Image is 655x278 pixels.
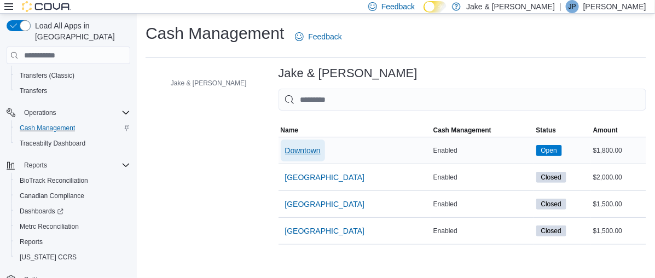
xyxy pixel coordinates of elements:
[171,79,247,88] span: Jake & [PERSON_NAME]
[2,105,135,120] button: Operations
[536,225,566,236] span: Closed
[281,220,369,242] button: [GEOGRAPHIC_DATA]
[431,171,534,184] div: Enabled
[15,69,130,82] span: Transfers (Classic)
[20,222,79,231] span: Metrc Reconciliation
[431,198,534,211] div: Enabled
[285,145,321,156] span: Downtown
[281,140,325,161] button: Downtown
[591,224,646,238] div: $1,500.00
[20,238,43,246] span: Reports
[536,145,562,156] span: Open
[15,121,79,135] a: Cash Management
[15,174,130,187] span: BioTrack Reconciliation
[281,166,369,188] button: [GEOGRAPHIC_DATA]
[15,220,83,233] a: Metrc Reconciliation
[591,171,646,184] div: $2,000.00
[11,120,135,136] button: Cash Management
[11,68,135,83] button: Transfers (Classic)
[11,204,135,219] a: Dashboards
[20,192,84,200] span: Canadian Compliance
[146,22,284,44] h1: Cash Management
[155,77,251,90] button: Jake & [PERSON_NAME]
[20,176,88,185] span: BioTrack Reconciliation
[11,219,135,234] button: Metrc Reconciliation
[591,144,646,157] div: $1,800.00
[11,250,135,265] button: [US_STATE] CCRS
[11,173,135,188] button: BioTrack Reconciliation
[381,1,415,12] span: Feedback
[20,139,85,148] span: Traceabilty Dashboard
[15,235,130,248] span: Reports
[534,124,591,137] button: Status
[591,124,646,137] button: Amount
[15,69,79,82] a: Transfers (Classic)
[541,146,557,155] span: Open
[285,199,365,210] span: [GEOGRAPHIC_DATA]
[20,253,77,262] span: [US_STATE] CCRS
[536,126,557,135] span: Status
[591,198,646,211] div: $1,500.00
[308,31,341,42] span: Feedback
[20,159,51,172] button: Reports
[15,137,130,150] span: Traceabilty Dashboard
[433,126,491,135] span: Cash Management
[11,136,135,151] button: Traceabilty Dashboard
[15,137,90,150] a: Traceabilty Dashboard
[20,106,61,119] button: Operations
[541,172,561,182] span: Closed
[15,251,81,264] a: [US_STATE] CCRS
[431,224,534,238] div: Enabled
[20,207,63,216] span: Dashboards
[15,189,130,202] span: Canadian Compliance
[22,1,71,12] img: Cova
[11,234,135,250] button: Reports
[20,86,47,95] span: Transfers
[285,225,365,236] span: [GEOGRAPHIC_DATA]
[291,26,346,48] a: Feedback
[15,220,130,233] span: Metrc Reconciliation
[2,158,135,173] button: Reports
[15,189,89,202] a: Canadian Compliance
[431,124,534,137] button: Cash Management
[11,83,135,99] button: Transfers
[15,84,51,97] a: Transfers
[20,159,130,172] span: Reports
[15,205,68,218] a: Dashboards
[15,251,130,264] span: Washington CCRS
[285,172,365,183] span: [GEOGRAPHIC_DATA]
[541,199,561,209] span: Closed
[431,144,534,157] div: Enabled
[536,199,566,210] span: Closed
[15,84,130,97] span: Transfers
[20,106,130,119] span: Operations
[11,188,135,204] button: Canadian Compliance
[281,193,369,215] button: [GEOGRAPHIC_DATA]
[15,121,130,135] span: Cash Management
[15,174,92,187] a: BioTrack Reconciliation
[424,1,447,13] input: Dark Mode
[20,71,74,80] span: Transfers (Classic)
[15,205,130,218] span: Dashboards
[20,124,75,132] span: Cash Management
[279,89,646,111] input: This is a search bar. As you type, the results lower in the page will automatically filter.
[15,235,47,248] a: Reports
[281,126,299,135] span: Name
[279,124,431,137] button: Name
[593,126,618,135] span: Amount
[279,67,418,80] h3: Jake & [PERSON_NAME]
[24,161,47,170] span: Reports
[536,172,566,183] span: Closed
[24,108,56,117] span: Operations
[541,226,561,236] span: Closed
[31,20,130,42] span: Load All Apps in [GEOGRAPHIC_DATA]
